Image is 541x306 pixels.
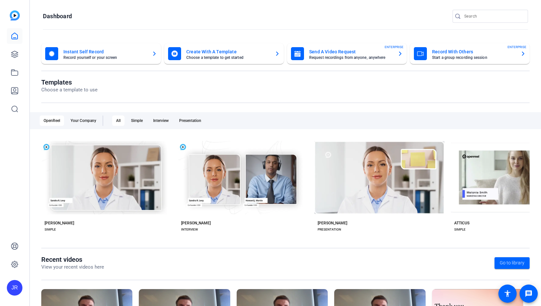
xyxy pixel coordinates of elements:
[500,259,524,266] span: Go to library
[181,227,198,232] div: INTERVIEW
[309,56,392,60] mat-card-subtitle: Request recordings from anyone, anywhere
[45,227,56,232] div: SIMPLE
[43,12,72,20] h1: Dashboard
[309,48,392,56] mat-card-title: Send A Video Request
[63,56,147,60] mat-card-subtitle: Record yourself or your screen
[175,115,205,126] div: Presentation
[410,43,530,64] button: Record With OthersStart a group recording sessionENTERPRISE
[41,263,104,271] p: View your recent videos here
[41,78,98,86] h1: Templates
[432,48,515,56] mat-card-title: Record With Others
[504,290,511,298] mat-icon: accessibility
[63,48,147,56] mat-card-title: Instant Self Record
[41,86,98,94] p: Choose a template to use
[432,56,515,60] mat-card-subtitle: Start a group recording session
[495,257,530,269] a: Go to library
[454,227,466,232] div: SIMPLE
[7,280,22,296] div: JR
[181,220,211,226] div: [PERSON_NAME]
[149,115,173,126] div: Interview
[186,56,270,60] mat-card-subtitle: Choose a template to get started
[508,45,526,49] span: ENTERPRISE
[318,220,347,226] div: [PERSON_NAME]
[10,10,20,20] img: blue-gradient.svg
[454,220,469,226] div: ATTICUS
[45,220,74,226] div: [PERSON_NAME]
[40,115,64,126] div: OpenReel
[525,290,533,298] mat-icon: message
[112,115,125,126] div: All
[164,43,284,64] button: Create With A TemplateChoose a template to get started
[318,227,341,232] div: PRESENTATION
[67,115,100,126] div: Your Company
[385,45,403,49] span: ENTERPRISE
[186,48,270,56] mat-card-title: Create With A Template
[127,115,147,126] div: Simple
[464,12,523,20] input: Search
[41,256,104,263] h1: Recent videos
[287,43,407,64] button: Send A Video RequestRequest recordings from anyone, anywhereENTERPRISE
[41,43,161,64] button: Instant Self RecordRecord yourself or your screen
